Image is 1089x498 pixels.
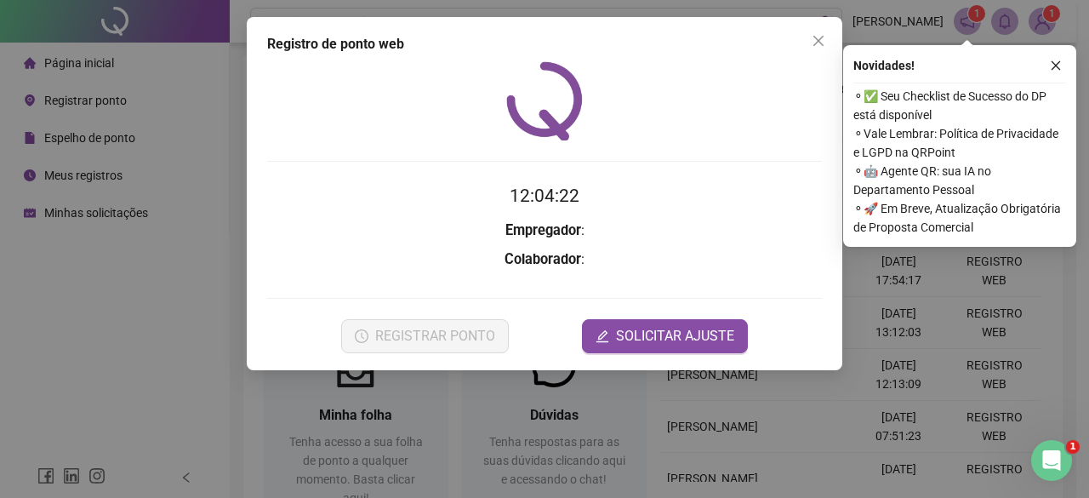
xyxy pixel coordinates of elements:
[616,326,734,346] span: SOLICITAR AJUSTE
[853,124,1066,162] span: ⚬ Vale Lembrar: Política de Privacidade e LGPD na QRPoint
[853,199,1066,237] span: ⚬ 🚀 Em Breve, Atualização Obrigatória de Proposta Comercial
[341,319,509,353] button: REGISTRAR PONTO
[1031,440,1072,481] iframe: Intercom live chat
[510,186,579,206] time: 12:04:22
[267,34,822,54] div: Registro de ponto web
[1050,60,1062,72] span: close
[853,87,1066,124] span: ⚬ ✅ Seu Checklist de Sucesso do DP está disponível
[505,251,581,267] strong: Colaborador
[812,34,825,48] span: close
[853,56,915,75] span: Novidades !
[267,220,822,242] h3: :
[506,61,583,140] img: QRPoint
[596,329,609,343] span: edit
[505,222,581,238] strong: Empregador
[853,162,1066,199] span: ⚬ 🤖 Agente QR: sua IA no Departamento Pessoal
[1066,440,1080,454] span: 1
[267,249,822,271] h3: :
[582,319,748,353] button: editSOLICITAR AJUSTE
[805,27,832,54] button: Close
